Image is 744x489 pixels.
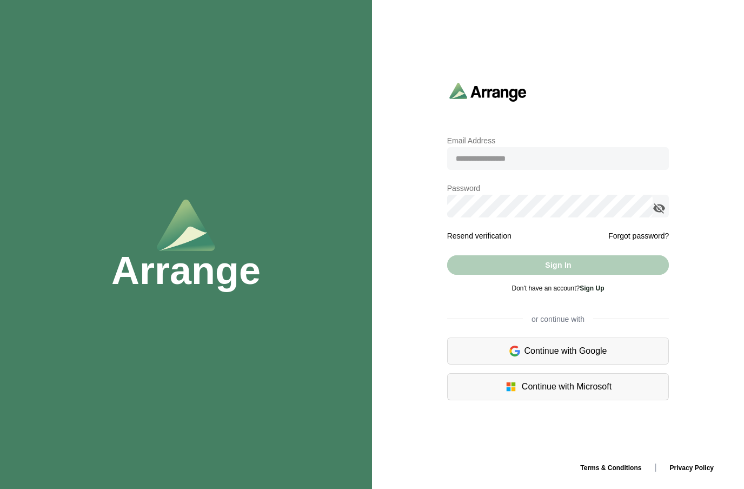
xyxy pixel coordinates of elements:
div: Continue with Google [447,338,669,365]
img: arrangeai-name-small-logo.4d2b8aee.svg [449,82,527,101]
p: Email Address [447,134,669,147]
i: appended action [653,202,666,215]
h1: Arrange [111,251,261,290]
img: microsoft-logo.7cf64d5f.svg [504,380,517,393]
div: Continue with Microsoft [447,373,669,400]
span: Don't have an account? [511,285,604,292]
span: | [654,462,656,472]
span: or continue with [523,314,593,325]
a: Privacy Policy [661,464,722,472]
a: Terms & Conditions [572,464,650,472]
a: Forgot password? [608,229,669,242]
a: Resend verification [447,232,511,240]
a: Sign Up [580,285,604,292]
p: Password [447,182,669,195]
img: google-logo.6d399ca0.svg [509,345,520,358]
